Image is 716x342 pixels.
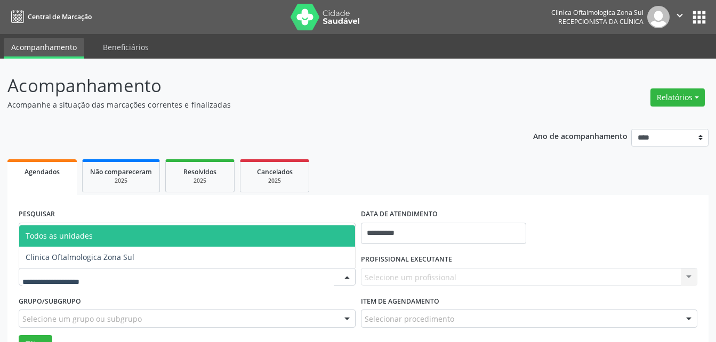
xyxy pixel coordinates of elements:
[19,206,55,223] label: PESQUISAR
[26,231,93,241] span: Todos as unidades
[95,38,156,56] a: Beneficiários
[173,177,227,185] div: 2025
[248,177,301,185] div: 2025
[22,313,142,324] span: Selecione um grupo ou subgrupo
[674,10,686,21] i: 
[7,72,498,99] p: Acompanhamento
[183,167,216,176] span: Resolvidos
[257,167,293,176] span: Cancelados
[361,206,438,223] label: DATA DE ATENDIMENTO
[647,6,670,28] img: img
[7,99,498,110] p: Acompanhe a situação das marcações correntes e finalizadas
[90,177,152,185] div: 2025
[4,38,84,59] a: Acompanhamento
[28,12,92,21] span: Central de Marcação
[670,6,690,28] button: 
[533,129,627,142] p: Ano de acompanhamento
[558,17,643,26] span: Recepcionista da clínica
[361,251,452,268] label: PROFISSIONAL EXECUTANTE
[90,167,152,176] span: Não compareceram
[26,252,134,262] span: Clinica Oftalmologica Zona Sul
[361,293,439,310] label: Item de agendamento
[365,313,454,324] span: Selecionar procedimento
[650,88,705,107] button: Relatórios
[25,167,60,176] span: Agendados
[19,293,81,310] label: Grupo/Subgrupo
[7,8,92,26] a: Central de Marcação
[551,8,643,17] div: Clinica Oftalmologica Zona Sul
[690,8,709,27] button: apps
